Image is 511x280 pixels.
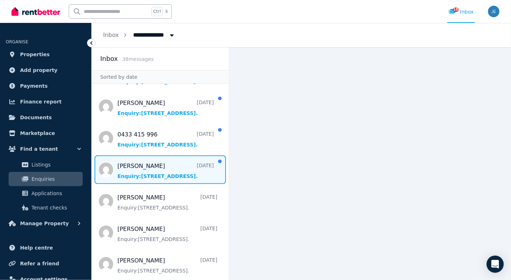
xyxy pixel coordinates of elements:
[117,162,214,180] a: [PERSON_NAME][DATE]Enquiry:[STREET_ADDRESS].
[6,216,86,231] button: Manage Property
[449,8,474,15] div: Inbox
[9,158,83,172] a: Listings
[20,113,52,122] span: Documents
[20,50,50,59] span: Properties
[20,145,58,153] span: Find a tenant
[100,54,118,64] h2: Inbox
[488,6,500,17] img: Jeff
[92,84,229,280] nav: Message list
[165,9,168,14] span: k
[6,95,86,109] a: Finance report
[117,193,217,211] a: [PERSON_NAME][DATE]Enquiry:[STREET_ADDRESS].
[92,23,187,47] nav: Breadcrumb
[6,126,86,140] a: Marketplace
[20,97,62,106] span: Finance report
[6,256,86,271] a: Refer a friend
[20,129,55,137] span: Marketplace
[487,256,504,273] div: Open Intercom Messenger
[117,67,214,85] a: [PERSON_NAME][DATE]Enquiry:[STREET_ADDRESS].
[92,70,229,84] div: Sorted by date
[117,130,214,148] a: 0433 415 996[DATE]Enquiry:[STREET_ADDRESS].
[151,7,163,16] span: Ctrl
[117,99,214,117] a: [PERSON_NAME][DATE]Enquiry:[STREET_ADDRESS].
[9,201,83,215] a: Tenant checks
[9,186,83,201] a: Applications
[11,6,60,17] img: RentBetter
[32,175,80,183] span: Enquiries
[20,259,59,268] span: Refer a friend
[6,39,28,44] span: ORGANISE
[117,256,217,274] a: [PERSON_NAME][DATE]Enquiry:[STREET_ADDRESS].
[20,243,53,252] span: Help centre
[117,225,217,243] a: [PERSON_NAME][DATE]Enquiry:[STREET_ADDRESS].
[32,189,80,198] span: Applications
[20,66,58,74] span: Add property
[9,172,83,186] a: Enquiries
[32,203,80,212] span: Tenant checks
[122,56,154,62] span: 38 message s
[6,142,86,156] button: Find a tenant
[6,47,86,62] a: Properties
[6,241,86,255] a: Help centre
[20,219,69,228] span: Manage Property
[6,79,86,93] a: Payments
[32,160,80,169] span: Listings
[103,32,119,38] a: Inbox
[20,82,48,90] span: Payments
[453,8,459,12] span: 10
[6,63,86,77] a: Add property
[6,110,86,125] a: Documents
